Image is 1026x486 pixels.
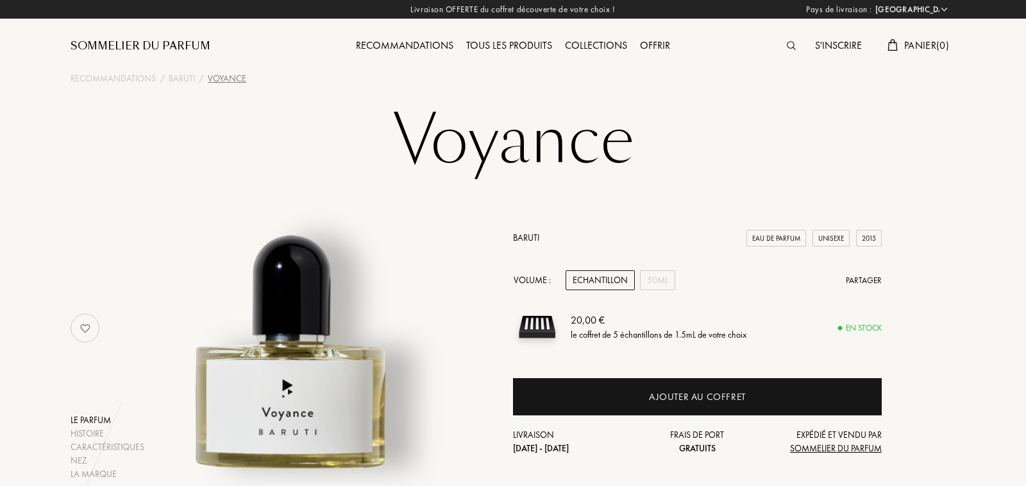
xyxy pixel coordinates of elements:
[759,428,882,455] div: Expédié et vendu par
[513,270,558,290] div: Volume :
[846,274,882,287] div: Partager
[571,328,746,342] div: le coffret de 5 échantillons de 1.5mL de votre choix
[71,427,144,440] div: Histoire
[71,440,144,454] div: Caractéristiques
[71,39,210,54] a: Sommelier du Parfum
[71,72,156,85] a: Recommandations
[349,38,460,55] div: Recommandations
[133,163,451,481] img: Voyance Baruti
[208,72,246,85] div: Voyance
[904,39,949,52] span: Panier ( 0 )
[559,39,634,52] a: Collections
[634,38,677,55] div: Offrir
[349,39,460,52] a: Recommandations
[460,38,559,55] div: Tous les produits
[199,72,204,85] div: /
[513,442,569,454] span: [DATE] - [DATE]
[634,39,677,52] a: Offrir
[806,3,872,16] span: Pays de livraison :
[809,38,868,55] div: S'inscrire
[169,72,195,85] a: Baruti
[679,442,716,454] span: Gratuits
[640,270,675,290] div: 50mL
[513,232,539,243] a: Baruti
[571,313,746,328] div: 20,00 €
[649,390,746,404] div: Ajouter au coffret
[812,230,850,247] div: Unisexe
[856,230,882,247] div: 2015
[566,270,635,290] div: Echantillon
[787,41,796,50] img: search_icn.svg
[838,322,882,334] div: En stock
[809,39,868,52] a: S'inscrire
[887,39,898,51] img: cart.svg
[71,467,144,481] div: La marque
[636,428,759,455] div: Frais de port
[71,454,144,467] div: Nez
[460,39,559,52] a: Tous les produits
[71,413,144,427] div: Le parfum
[790,442,882,454] span: Sommelier du Parfum
[192,105,834,176] h1: Voyance
[72,315,98,341] img: no_like_p.png
[559,38,634,55] div: Collections
[513,303,561,351] img: sample box
[160,72,165,85] div: /
[746,230,806,247] div: Eau de Parfum
[513,428,636,455] div: Livraison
